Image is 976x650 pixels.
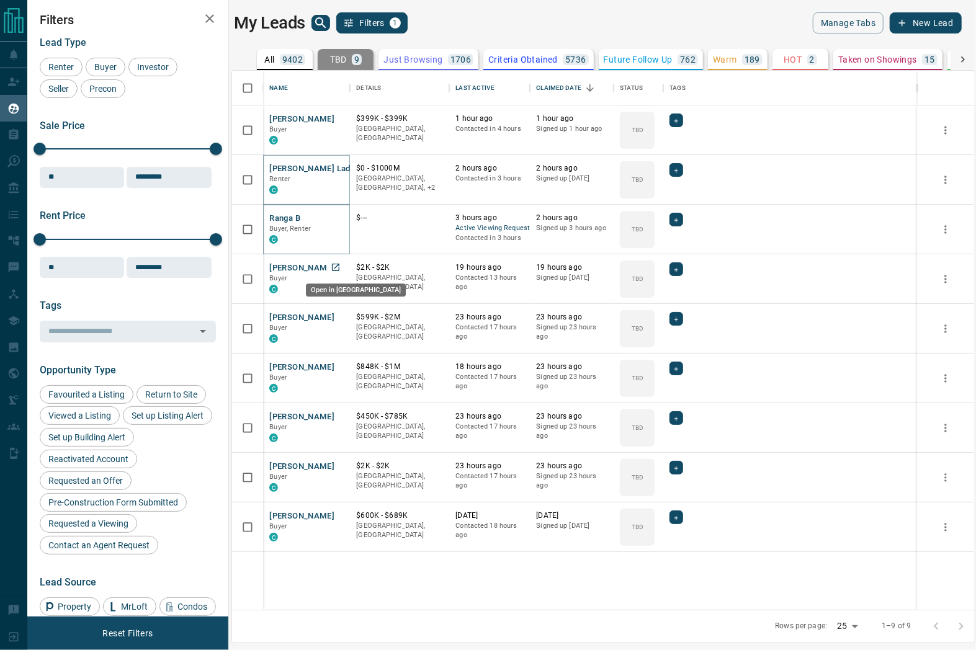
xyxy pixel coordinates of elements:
[745,55,760,64] p: 189
[604,55,673,64] p: Future Follow Up
[269,285,278,293] div: condos.ca
[269,324,287,332] span: Buyer
[306,283,406,296] div: Open in [GEOGRAPHIC_DATA]
[269,312,334,324] button: [PERSON_NAME]
[194,323,212,340] button: Open
[133,62,173,72] span: Investor
[269,522,287,530] span: Buyer
[674,412,678,424] span: +
[455,461,524,471] p: 23 hours ago
[536,510,607,521] p: [DATE]
[94,623,161,644] button: Reset Filters
[813,12,884,33] button: Manage Tabs
[40,79,78,98] div: Seller
[455,312,524,323] p: 23 hours ago
[137,385,206,404] div: Return to Site
[882,621,911,631] p: 1–9 of 9
[632,274,643,283] p: TBD
[632,473,643,482] p: TBD
[632,225,643,234] p: TBD
[269,362,334,373] button: [PERSON_NAME]
[269,411,334,423] button: [PERSON_NAME]
[455,422,524,441] p: Contacted 17 hours ago
[669,312,683,326] div: +
[44,411,115,421] span: Viewed a Listing
[669,114,683,127] div: +
[536,273,607,283] p: Signed up [DATE]
[356,312,443,323] p: $599K - $2M
[40,576,96,588] span: Lead Source
[356,510,443,521] p: $600K - $689K
[536,213,607,223] p: 2 hours ago
[536,411,607,422] p: 23 hours ago
[269,262,334,274] button: [PERSON_NAME]
[356,362,443,372] p: $848K - $1M
[356,273,443,292] p: [GEOGRAPHIC_DATA], [GEOGRAPHIC_DATA]
[234,13,305,33] h1: My Leads
[536,114,607,124] p: 1 hour ago
[775,621,827,631] p: Rows per page:
[356,372,443,391] p: [GEOGRAPHIC_DATA], [GEOGRAPHIC_DATA]
[44,62,78,72] span: Renter
[356,124,443,143] p: [GEOGRAPHIC_DATA], [GEOGRAPHIC_DATA]
[40,536,158,554] div: Contact an Agent Request
[936,518,955,536] button: more
[669,262,683,276] div: +
[455,163,524,174] p: 2 hours ago
[674,362,678,375] span: +
[455,521,524,540] p: Contacted 18 hours ago
[40,120,85,131] span: Sale Price
[674,164,678,176] span: +
[936,270,955,288] button: more
[40,428,134,447] div: Set up Building Alert
[356,262,443,273] p: $2K - $2K
[265,55,275,64] p: All
[356,114,443,124] p: $399K - $399K
[669,213,683,226] div: +
[455,471,524,491] p: Contacted 17 hours ago
[40,58,83,76] div: Renter
[269,185,278,194] div: condos.ca
[536,461,607,471] p: 23 hours ago
[269,225,311,233] span: Buyer, Renter
[40,385,133,404] div: Favourited a Listing
[81,79,125,98] div: Precon
[356,213,443,223] p: $---
[455,124,524,134] p: Contacted in 4 hours
[269,163,350,175] button: [PERSON_NAME] Lad
[311,15,330,31] button: search button
[40,450,137,468] div: Reactivated Account
[669,71,686,105] div: Tags
[925,55,935,64] p: 15
[44,476,127,486] span: Requested an Offer
[838,55,917,64] p: Taken on Showings
[103,597,156,616] div: MrLoft
[680,55,696,64] p: 762
[40,300,61,311] span: Tags
[44,519,133,528] span: Requested a Viewing
[40,210,86,221] span: Rent Price
[674,313,678,325] span: +
[632,324,643,333] p: TBD
[669,411,683,425] div: +
[44,454,133,464] span: Reactivated Account
[269,136,278,145] div: condos.ca
[269,483,278,492] div: condos.ca
[713,55,737,64] p: Warm
[330,55,347,64] p: TBD
[356,471,443,491] p: [GEOGRAPHIC_DATA], [GEOGRAPHIC_DATA]
[536,521,607,531] p: Signed up [DATE]
[40,406,120,425] div: Viewed a Listing
[890,12,961,33] button: New Lead
[44,432,130,442] span: Set up Building Alert
[269,423,287,431] span: Buyer
[86,58,125,76] div: Buyer
[832,617,862,635] div: 25
[141,390,202,399] span: Return to Site
[328,259,344,275] a: Open in New Tab
[282,55,303,64] p: 9402
[936,220,955,239] button: more
[536,71,581,105] div: Claimed Date
[40,364,116,376] span: Opportunity Type
[536,262,607,273] p: 19 hours ago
